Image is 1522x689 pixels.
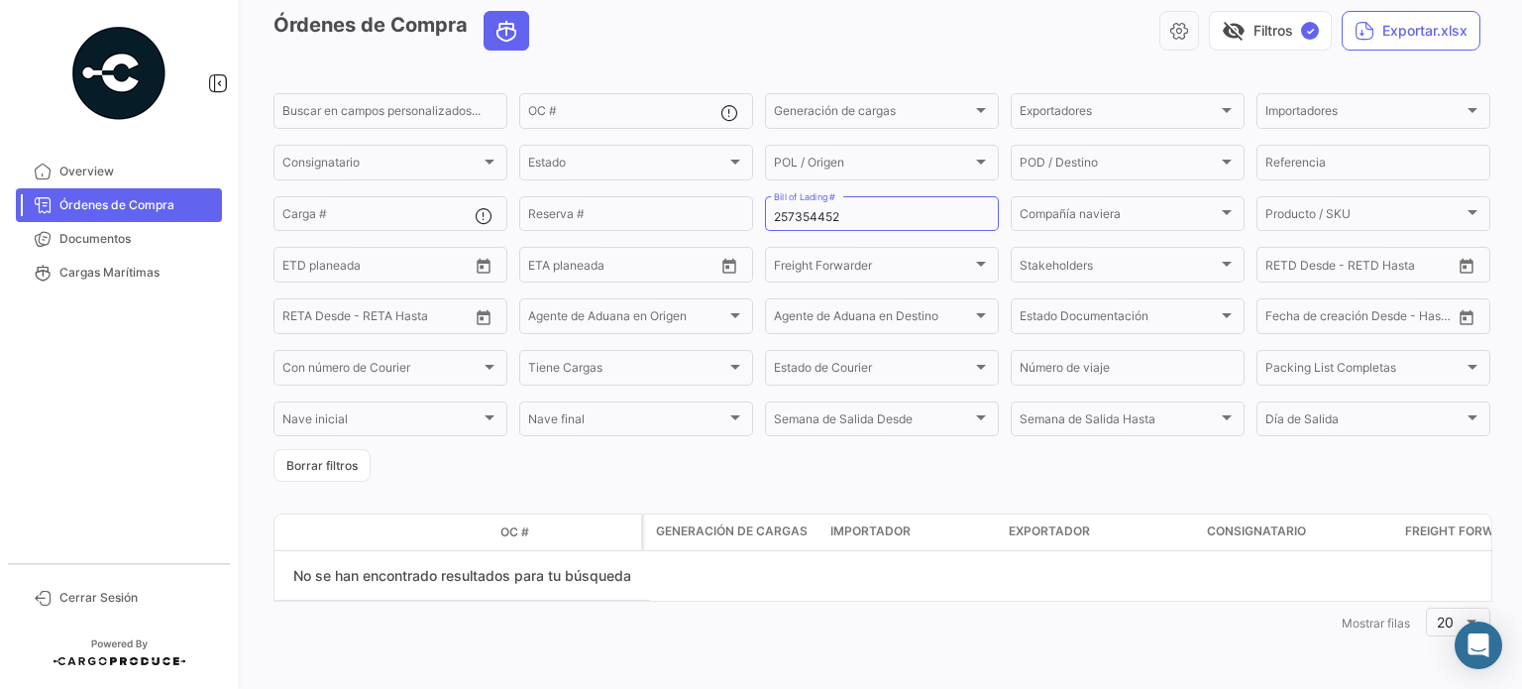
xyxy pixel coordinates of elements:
span: Stakeholders [1020,261,1218,275]
span: Producto / SKU [1265,210,1464,224]
img: powered-by.png [69,24,168,123]
datatable-header-cell: Modo de Transporte [314,524,364,540]
span: Nave final [528,415,726,429]
button: Open calendar [469,251,498,281]
input: Desde [1265,312,1301,326]
span: Documentos [59,230,214,248]
span: Packing List Completas [1265,364,1464,378]
span: Día de Salida [1265,415,1464,429]
button: Exportar.xlsx [1342,11,1480,51]
input: Desde [282,261,318,275]
span: Agente de Aduana en Destino [774,312,972,326]
a: Overview [16,155,222,188]
h3: Órdenes de Compra [273,11,535,51]
span: ✓ [1301,22,1319,40]
span: Generación de cargas [774,107,972,121]
span: Semana de Salida Desde [774,415,972,429]
a: Órdenes de Compra [16,188,222,222]
input: Hasta [1315,312,1404,326]
span: Estado [528,159,726,172]
a: Cargas Marítimas [16,256,222,289]
span: Freight Forwarder [774,261,972,275]
span: Agente de Aduana en Origen [528,312,726,326]
span: Nave inicial [282,415,481,429]
a: Documentos [16,222,222,256]
span: Overview [59,163,214,180]
span: Mostrar filas [1342,616,1410,631]
button: Open calendar [1452,302,1481,332]
span: Con número de Courier [282,364,481,378]
button: Open calendar [714,251,744,281]
span: Consignatario [282,159,481,172]
span: Importadores [1265,107,1464,121]
span: Compañía naviera [1020,210,1218,224]
datatable-header-cell: Consignatario [1199,515,1397,550]
input: Hasta [332,312,421,326]
datatable-header-cell: Exportador [1001,515,1199,550]
datatable-header-cell: Generación de cargas [644,515,822,550]
button: Borrar filtros [273,449,371,482]
span: Exportador [1009,522,1090,540]
span: Exportadores [1020,107,1218,121]
input: Hasta [1315,261,1404,275]
span: Estado de Courier [774,364,972,378]
input: Hasta [578,261,667,275]
span: Cerrar Sesión [59,589,214,607]
span: Semana de Salida Hasta [1020,415,1218,429]
span: Cargas Marítimas [59,264,214,282]
button: Open calendar [1452,251,1481,281]
span: visibility_off [1222,19,1246,43]
span: 20 [1437,614,1454,631]
span: Órdenes de Compra [59,196,214,214]
span: POD / Destino [1020,159,1218,172]
button: Ocean [485,12,528,50]
input: Hasta [332,261,421,275]
datatable-header-cell: OC # [492,516,641,549]
input: Desde [528,261,564,275]
div: No se han encontrado resultados para tu búsqueda [274,551,650,601]
button: visibility_offFiltros✓ [1209,11,1332,51]
span: Generación de cargas [656,522,808,540]
input: Desde [282,312,318,326]
div: Abrir Intercom Messenger [1455,622,1502,669]
span: Estado Documentación [1020,312,1218,326]
span: Consignatario [1207,522,1306,540]
span: OC # [500,523,529,541]
input: Desde [1265,261,1301,275]
span: Importador [830,522,911,540]
button: Open calendar [469,302,498,332]
datatable-header-cell: Estado Doc. [364,524,492,540]
span: Tiene Cargas [528,364,726,378]
span: POL / Origen [774,159,972,172]
datatable-header-cell: Importador [822,515,1001,550]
